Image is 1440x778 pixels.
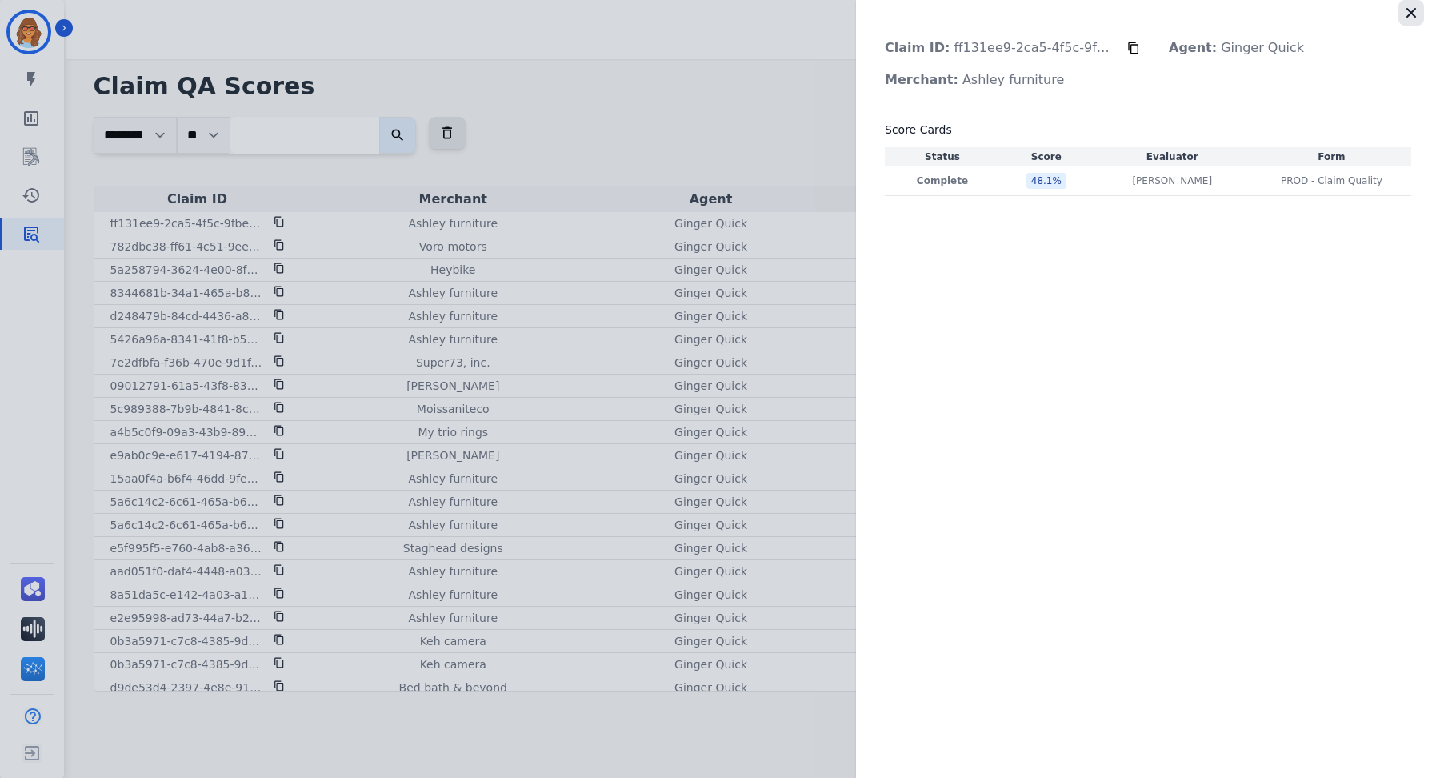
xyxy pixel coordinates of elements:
[1093,147,1252,166] th: Evaluator
[1132,174,1212,187] p: [PERSON_NAME]
[872,32,1127,64] p: ff131ee9-2ca5-4f5c-9fbe-7fc070765e00
[872,64,1077,96] p: Ashley furniture
[885,122,1411,138] h3: Score Cards
[1281,174,1382,187] span: PROD - Claim Quality
[885,147,1000,166] th: Status
[1169,40,1217,55] strong: Agent:
[1026,173,1066,189] div: 48.1 %
[1156,32,1317,64] p: Ginger Quick
[885,40,950,55] strong: Claim ID:
[1000,147,1093,166] th: Score
[1252,147,1411,166] th: Form
[885,72,958,87] strong: Merchant:
[888,174,997,187] p: Complete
